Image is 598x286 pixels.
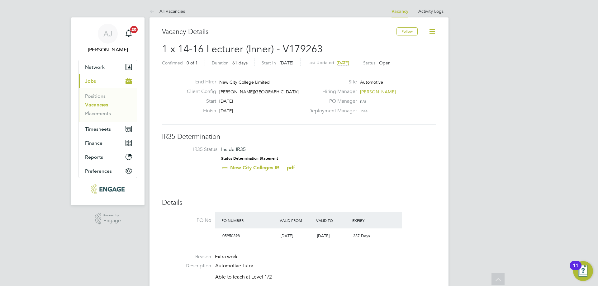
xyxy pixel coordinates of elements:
a: Positions [85,93,106,99]
label: Start [182,98,216,105]
label: Finish [182,108,216,114]
label: Last Updated [307,60,334,65]
span: [DATE] [219,98,233,104]
label: End Hirer [182,79,216,85]
p: Able to teach at Level 1/2 [215,274,436,280]
span: Extra work [215,254,238,260]
label: Deployment Manager [305,108,357,114]
a: Go to home page [78,184,137,194]
span: Reports [85,154,103,160]
p: Automotive Tutor [215,263,436,269]
div: 11 [573,265,578,274]
span: Adam Jorey [78,46,137,54]
div: Valid From [278,215,315,226]
button: Timesheets [79,122,137,136]
label: PO Manager [305,98,357,105]
span: n/a [360,98,366,104]
span: Network [85,64,105,70]
label: Status [363,60,375,66]
a: AJ[PERSON_NAME] [78,24,137,54]
h3: Details [162,198,436,207]
label: Reason [162,254,211,260]
button: Network [79,60,137,74]
span: Powered by [103,213,121,218]
label: Client Config [182,88,216,95]
span: 0 of 1 [187,60,198,66]
span: 1 x 14-16 Lecturer (Inner) - V179263 [162,43,323,55]
h3: IR35 Determination [162,132,436,141]
label: Duration [212,60,229,66]
span: Inside IR35 [221,146,246,152]
label: Hiring Manager [305,88,357,95]
button: Open Resource Center, 11 new notifications [573,261,593,281]
label: Start In [262,60,276,66]
a: Activity Logs [418,8,444,14]
span: [DATE] [337,60,349,65]
a: Placements [85,110,111,116]
span: Timesheets [85,126,111,132]
span: [DATE] [280,60,293,66]
button: Jobs [79,74,137,88]
span: 05950398 [222,233,240,238]
a: New City Colleges IR... .pdf [230,165,295,171]
span: Preferences [85,168,112,174]
span: Automotive [360,79,383,85]
button: Finance [79,136,137,150]
a: Vacancies [85,102,108,108]
span: [PERSON_NAME] [360,89,396,95]
span: Finance [85,140,102,146]
label: IR35 Status [168,146,217,153]
strong: Status Determination Statement [221,156,278,161]
span: AJ [103,30,112,38]
button: Follow [396,27,418,35]
nav: Main navigation [71,17,145,205]
h3: Vacancy Details [162,27,396,36]
a: Vacancy [392,9,408,14]
img: xede-logo-retina.png [91,184,124,194]
div: Expiry [351,215,387,226]
div: PO Number [220,215,278,226]
span: n/a [361,108,368,114]
span: [PERSON_NAME][GEOGRAPHIC_DATA] [219,89,299,95]
span: 337 Days [353,233,370,238]
a: 20 [122,24,135,44]
button: Reports [79,150,137,164]
span: New City College Limited [219,79,270,85]
span: Engage [103,218,121,223]
span: 20 [130,26,138,33]
div: Valid To [315,215,351,226]
button: Preferences [79,164,137,178]
span: Open [379,60,391,66]
a: Powered byEngage [95,213,121,225]
span: [DATE] [219,108,233,114]
label: Description [162,263,211,269]
label: Site [305,79,357,85]
span: [DATE] [317,233,330,238]
div: Jobs [79,88,137,122]
label: PO No [162,217,211,224]
label: Confirmed [162,60,183,66]
span: [DATE] [281,233,293,238]
a: All Vacancies [149,8,185,14]
span: Jobs [85,78,96,84]
span: 61 days [232,60,248,66]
